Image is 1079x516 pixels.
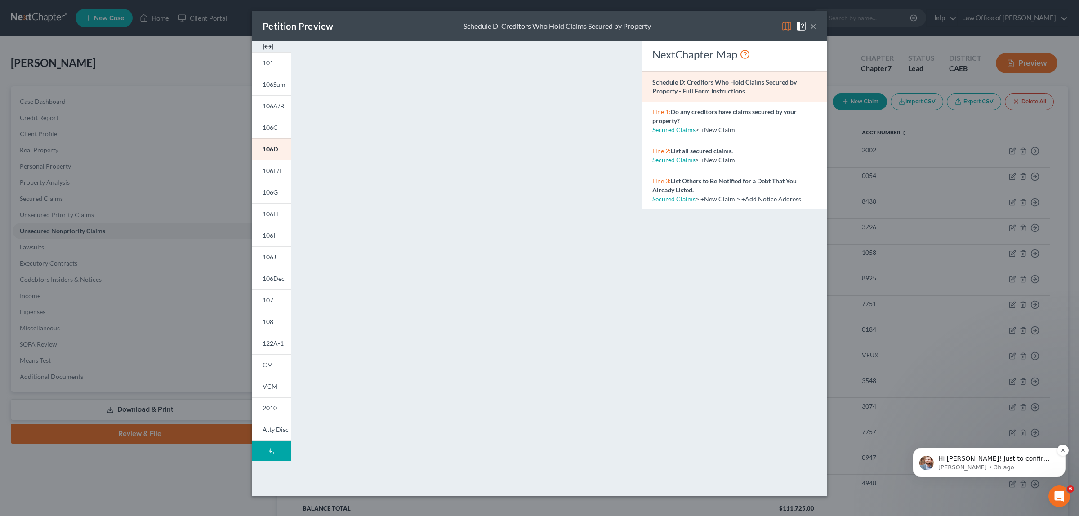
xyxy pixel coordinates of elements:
span: Line 2: [652,147,671,155]
span: 2010 [263,404,277,412]
a: 106D [252,138,291,160]
a: 106Sum [252,74,291,95]
button: × [810,21,816,31]
span: Hi [PERSON_NAME]! Just to confirm with you, for the Safety Deposit Box, are you only wanting it t... [39,64,155,116]
span: VCM [263,383,277,390]
span: 108 [263,318,273,325]
a: 101 [252,52,291,74]
a: Secured Claims [652,156,696,164]
a: 122A-1 [252,333,291,354]
img: map-eea8200ae884c6f1103ae1953ef3d486a96c86aabb227e865a55264e3737af1f.svg [781,21,792,31]
strong: Do any creditors have claims secured by your property? [652,108,797,125]
div: Petition Preview [263,20,333,32]
a: VCM [252,376,291,397]
img: help-close-5ba153eb36485ed6c1ea00a893f15db1cb9b99d6cae46e1a8edb6c62d00a1a76.svg [796,21,807,31]
span: 106Sum [263,80,285,88]
span: 106E/F [263,167,283,174]
a: 106J [252,246,291,268]
div: Schedule D: Creditors Who Hold Claims Secured by Property [464,21,651,31]
div: message notification from James, 3h ago. Hi Gerald! Just to confirm with you, for the Safety Depo... [13,57,166,87]
img: expand-e0f6d898513216a626fdd78e52531dac95497ffd26381d4c15ee2fc46db09dca.svg [263,41,273,52]
a: Secured Claims [652,126,696,133]
a: 106C [252,117,291,138]
span: > +New Claim [696,126,735,133]
span: 106Dec [263,275,285,282]
a: 106G [252,182,291,203]
span: Line 1: [652,108,671,116]
span: 106J [263,253,276,261]
iframe: Intercom live chat [1048,485,1070,507]
span: CM [263,361,273,369]
span: 122A-1 [263,339,284,347]
span: 6 [1067,485,1074,493]
a: Atty Disc [252,419,291,441]
a: 106Dec [252,268,291,289]
span: Line 3: [652,177,671,185]
span: Atty Disc [263,426,289,433]
span: 106D [263,145,278,153]
span: > +New Claim [696,156,735,164]
span: 106I [263,231,275,239]
a: 2010 [252,397,291,419]
span: 107 [263,296,273,304]
button: Dismiss notification [158,54,169,66]
span: 101 [263,59,273,67]
a: 106A/B [252,95,291,117]
div: NextChapter Map [652,47,816,62]
span: > +New Claim > +Add Notice Address [696,195,801,203]
a: 106I [252,225,291,246]
a: 106E/F [252,160,291,182]
span: 106C [263,124,278,131]
a: 106H [252,203,291,225]
img: Profile image for James [20,65,35,80]
a: CM [252,354,291,376]
iframe: <object ng-attr-data='[URL][DOMAIN_NAME]' type='application/pdf' width='100%' height='975px'></ob... [308,49,625,487]
strong: List all secured claims. [671,147,733,155]
span: 106A/B [263,102,284,110]
a: 108 [252,311,291,333]
iframe: Intercom notifications message [899,391,1079,492]
span: 106G [263,188,278,196]
p: Message from James, sent 3h ago [39,73,155,81]
a: Secured Claims [652,195,696,203]
a: 107 [252,289,291,311]
strong: Schedule D: Creditors Who Hold Claims Secured by Property - Full Form Instructions [652,78,797,95]
strong: List Others to Be Notified for a Debt That You Already Listed. [652,177,797,194]
span: 106H [263,210,278,218]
